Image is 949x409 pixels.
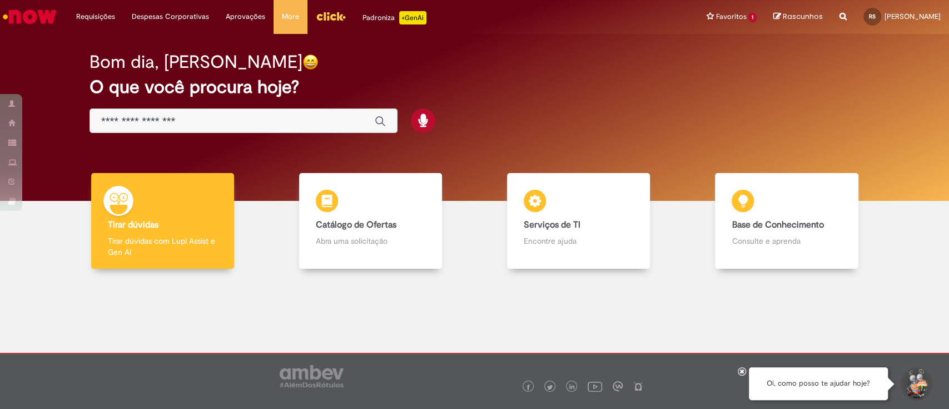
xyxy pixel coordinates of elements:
p: Consulte e aprenda [732,235,841,247]
span: 1 [748,13,757,22]
span: Aprovações [226,11,265,22]
h2: Bom dia, [PERSON_NAME] [90,52,302,72]
span: [PERSON_NAME] [885,12,941,21]
span: Rascunhos [783,11,823,22]
a: Base de Conhecimento Consulte e aprenda [683,173,891,269]
span: RS [869,13,876,20]
a: Rascunhos [773,12,823,22]
a: Catálogo de Ofertas Abra uma solicitação [266,173,474,269]
span: More [282,11,299,22]
span: Favoritos [716,11,746,22]
b: Tirar dúvidas [108,219,158,230]
img: logo_footer_naosei.png [633,381,643,391]
a: Tirar dúvidas Tirar dúvidas com Lupi Assist e Gen Ai [58,173,266,269]
img: ServiceNow [1,6,58,28]
div: Padroniza [362,11,426,24]
a: Serviços de TI Encontre ajuda [475,173,683,269]
b: Serviços de TI [524,219,580,230]
p: Tirar dúvidas com Lupi Assist e Gen Ai [108,235,217,258]
img: logo_footer_twitter.png [547,385,553,390]
b: Catálogo de Ofertas [316,219,396,230]
b: Base de Conhecimento [732,219,823,230]
p: +GenAi [399,11,426,24]
img: happy-face.png [302,54,319,70]
p: Abra uma solicitação [316,235,425,247]
span: Despesas Corporativas [132,11,209,22]
p: Encontre ajuda [524,235,633,247]
span: Requisições [76,11,115,22]
img: logo_footer_ambev_rotulo_gray.png [280,365,344,387]
div: Oi, como posso te ajudar hoje? [749,367,888,400]
img: logo_footer_facebook.png [525,385,531,390]
img: logo_footer_workplace.png [613,381,623,391]
img: logo_footer_youtube.png [588,379,602,393]
button: Iniciar Conversa de Suporte [899,367,932,401]
img: click_logo_yellow_360x200.png [316,8,346,24]
h2: O que você procura hoje? [90,77,859,97]
img: logo_footer_linkedin.png [569,384,575,391]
